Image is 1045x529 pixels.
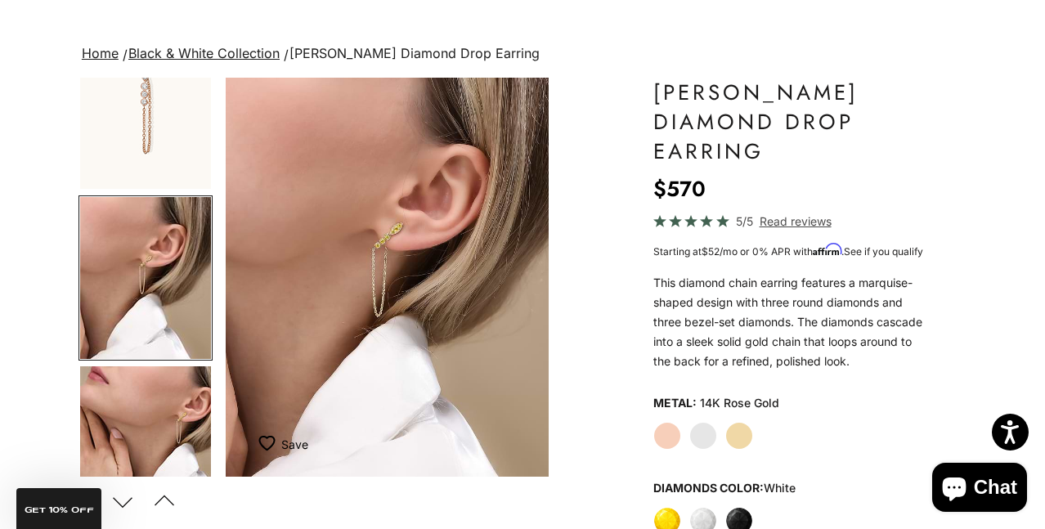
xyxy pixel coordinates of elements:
img: #YellowGold #WhiteGold #RoseGold [80,366,211,528]
inbox-online-store-chat: Shopify online store chat [927,463,1032,516]
legend: Diamonds Color: [653,476,796,500]
h1: [PERSON_NAME] Diamond Drop Earring [653,78,926,166]
span: Read reviews [760,212,832,231]
span: $52 [702,245,720,258]
div: GET 10% Off [16,488,101,529]
a: Home [82,45,119,61]
img: #RoseGold [80,27,211,189]
img: wishlist [258,435,281,451]
img: #YellowGold #WhiteGold #RoseGold [226,78,549,477]
a: Black & White Collection [128,45,280,61]
a: 5/5 Read reviews [653,212,926,231]
a: See if you qualify - Learn more about Affirm Financing (opens in modal) [844,245,923,258]
button: Add to Wishlist [258,428,308,460]
span: [PERSON_NAME] Diamond Drop Earring [289,45,540,61]
variant-option-value: 14K Rose Gold [700,391,779,415]
span: Affirm [813,244,841,256]
span: Starting at /mo or 0% APR with . [653,245,923,258]
div: Item 4 of 15 [226,78,549,477]
img: #YellowGold #WhiteGold #RoseGold [80,197,211,359]
span: 5/5 [736,212,753,231]
sale-price: $570 [653,173,706,205]
nav: breadcrumbs [78,43,967,65]
button: Go to item 4 [78,195,213,361]
variant-option-value: white [764,481,796,495]
span: GET 10% Off [25,506,94,514]
p: This diamond chain earring features a marquise-shaped design with three round diamonds and three ... [653,273,926,371]
legend: Metal: [653,391,697,415]
button: Go to item 1 [78,25,213,191]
